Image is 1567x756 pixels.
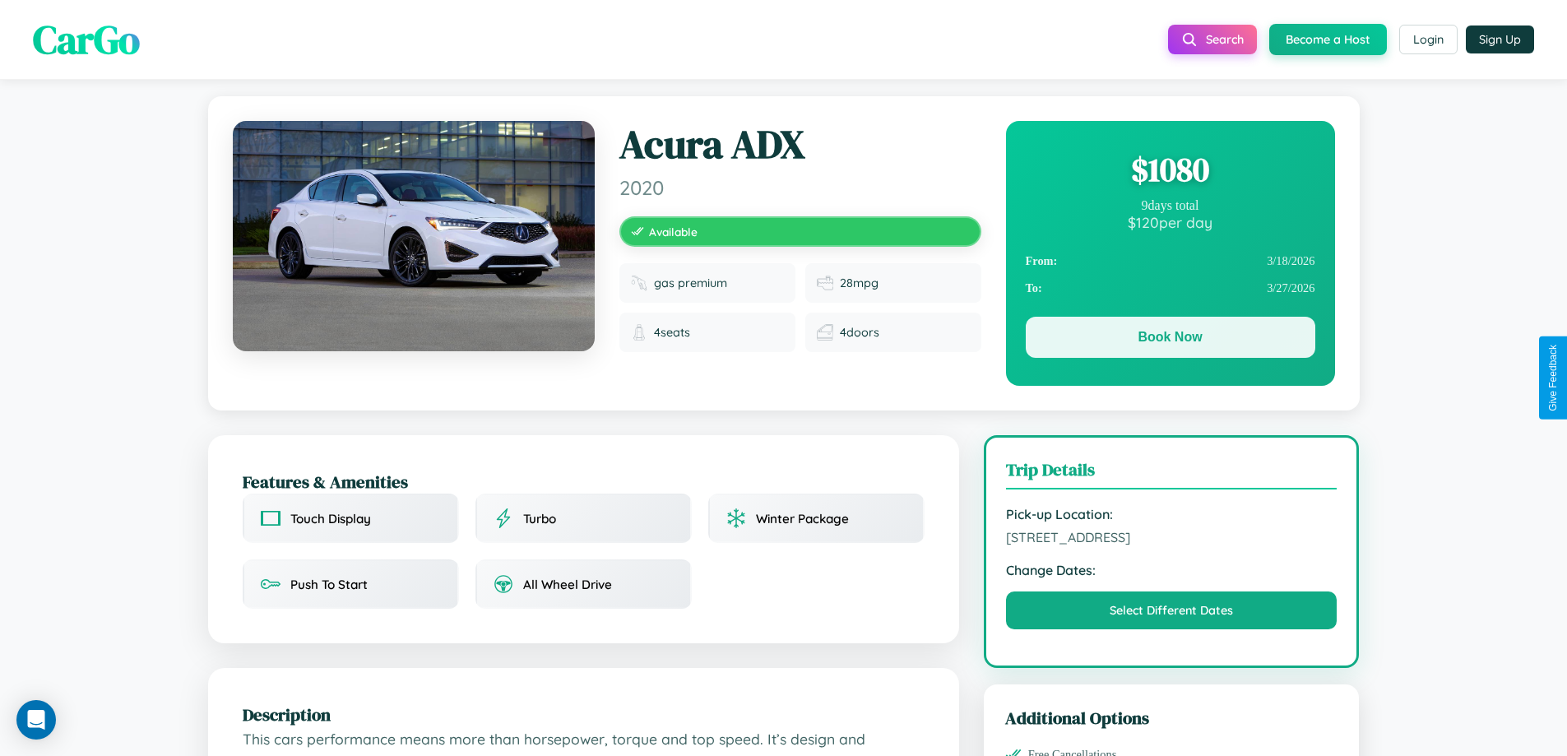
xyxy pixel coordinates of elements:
[1006,529,1338,545] span: [STREET_ADDRESS]
[243,470,925,494] h2: Features & Amenities
[1026,213,1315,231] div: $ 120 per day
[523,577,612,592] span: All Wheel Drive
[649,225,698,239] span: Available
[290,511,371,526] span: Touch Display
[1399,25,1458,54] button: Login
[817,275,833,291] img: Fuel efficiency
[840,325,879,340] span: 4 doors
[619,175,981,200] span: 2020
[756,511,849,526] span: Winter Package
[243,703,925,726] h2: Description
[1026,275,1315,302] div: 3 / 27 / 2026
[1026,281,1042,295] strong: To:
[1026,248,1315,275] div: 3 / 18 / 2026
[619,121,981,169] h1: Acura ADX
[631,324,647,341] img: Seats
[1006,562,1338,578] strong: Change Dates:
[654,276,727,290] span: gas premium
[1547,345,1559,411] div: Give Feedback
[1006,506,1338,522] strong: Pick-up Location:
[1026,254,1058,268] strong: From:
[1026,198,1315,213] div: 9 days total
[233,121,595,351] img: Acura ADX 2020
[1006,591,1338,629] button: Select Different Dates
[1006,457,1338,489] h3: Trip Details
[1026,317,1315,358] button: Book Now
[1005,706,1338,730] h3: Additional Options
[33,12,140,67] span: CarGo
[1206,32,1244,47] span: Search
[1168,25,1257,54] button: Search
[631,275,647,291] img: Fuel type
[840,276,879,290] span: 28 mpg
[1466,26,1534,53] button: Sign Up
[1269,24,1387,55] button: Become a Host
[1026,147,1315,192] div: $ 1080
[817,324,833,341] img: Doors
[16,700,56,740] div: Open Intercom Messenger
[654,325,690,340] span: 4 seats
[290,577,368,592] span: Push To Start
[523,511,556,526] span: Turbo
